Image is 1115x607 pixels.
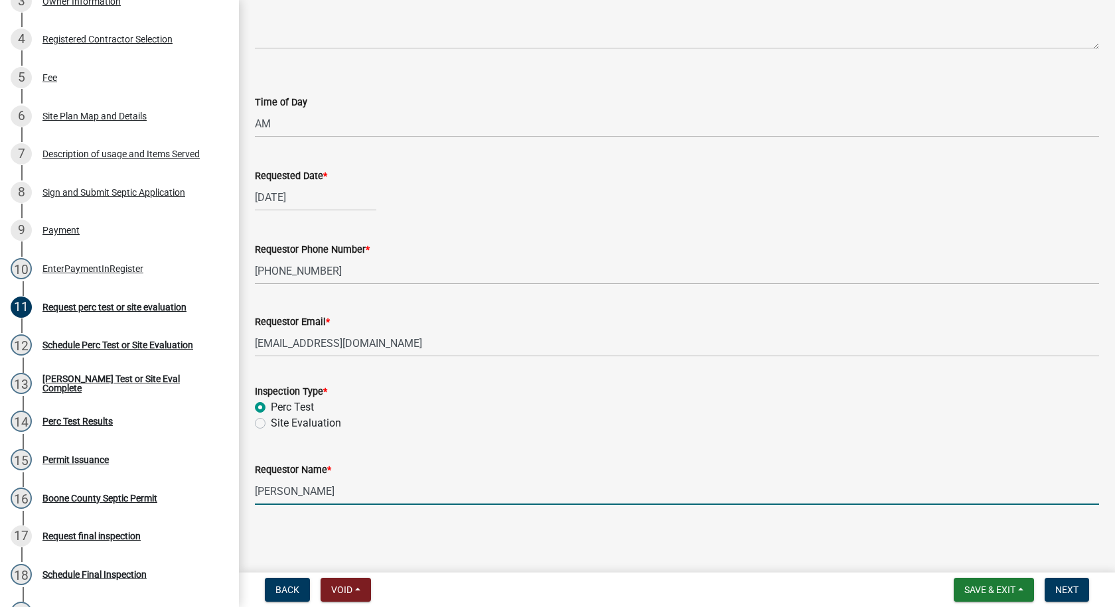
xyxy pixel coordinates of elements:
div: Fee [42,73,57,82]
div: Permit Issuance [42,455,109,464]
div: Boone County Septic Permit [42,494,157,503]
div: [PERSON_NAME] Test or Site Eval Complete [42,374,218,393]
div: Request perc test or site evaluation [42,303,186,312]
label: Inspection Type [255,387,327,397]
div: Perc Test Results [42,417,113,426]
input: mm/dd/yyyy [255,184,376,211]
div: Sign and Submit Septic Application [42,188,185,197]
div: 13 [11,373,32,394]
label: Time of Day [255,98,307,107]
div: 18 [11,564,32,585]
span: Back [275,584,299,595]
label: Requestor Phone Number [255,245,370,255]
button: Void [321,578,371,602]
div: EnterPaymentInRegister [42,264,143,273]
span: Void [331,584,352,595]
div: 10 [11,258,32,279]
div: 4 [11,29,32,50]
div: 9 [11,220,32,241]
label: Requestor Name [255,466,331,475]
div: Request final inspection [42,531,141,541]
label: Perc Test [271,399,314,415]
span: Next [1055,584,1078,595]
div: 12 [11,334,32,356]
div: 7 [11,143,32,165]
div: 16 [11,488,32,509]
div: 15 [11,449,32,470]
button: Back [265,578,310,602]
div: Payment [42,226,80,235]
button: Save & Exit [954,578,1034,602]
div: 17 [11,525,32,547]
div: Description of usage and Items Served [42,149,200,159]
label: Requestor Email [255,318,330,327]
label: Site Evaluation [271,415,341,431]
div: 8 [11,182,32,203]
div: 6 [11,105,32,127]
div: 5 [11,67,32,88]
label: Requested Date [255,172,327,181]
button: Next [1045,578,1089,602]
div: Schedule Perc Test or Site Evaluation [42,340,193,350]
div: Registered Contractor Selection [42,34,173,44]
span: Save & Exit [964,584,1015,595]
div: 14 [11,411,32,432]
div: Site Plan Map and Details [42,111,147,121]
div: 11 [11,297,32,318]
div: Schedule Final Inspection [42,570,147,579]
